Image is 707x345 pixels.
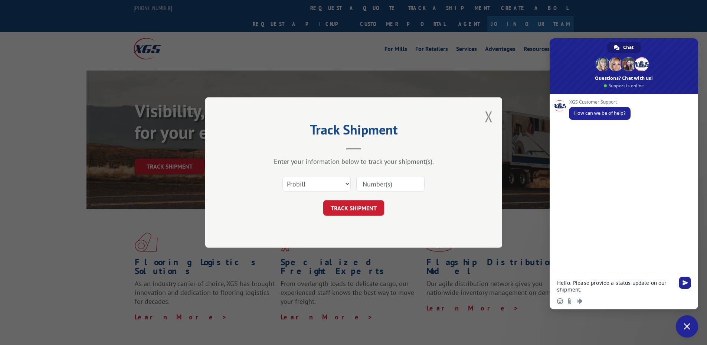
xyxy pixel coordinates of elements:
[242,157,465,166] div: Enter your information below to track your shipment(s).
[574,110,625,116] span: How can we be of help?
[576,298,582,304] span: Audio message
[242,124,465,139] h2: Track Shipment
[557,280,674,293] textarea: Compose your message...
[485,107,493,126] button: Close modal
[623,42,634,53] span: Chat
[569,100,631,105] span: XGS Customer Support
[679,277,691,289] span: Send
[607,42,641,53] div: Chat
[567,298,573,304] span: Send a file
[356,176,425,192] input: Number(s)
[557,298,563,304] span: Insert an emoji
[676,315,698,338] div: Close chat
[323,200,384,216] button: TRACK SHIPMENT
